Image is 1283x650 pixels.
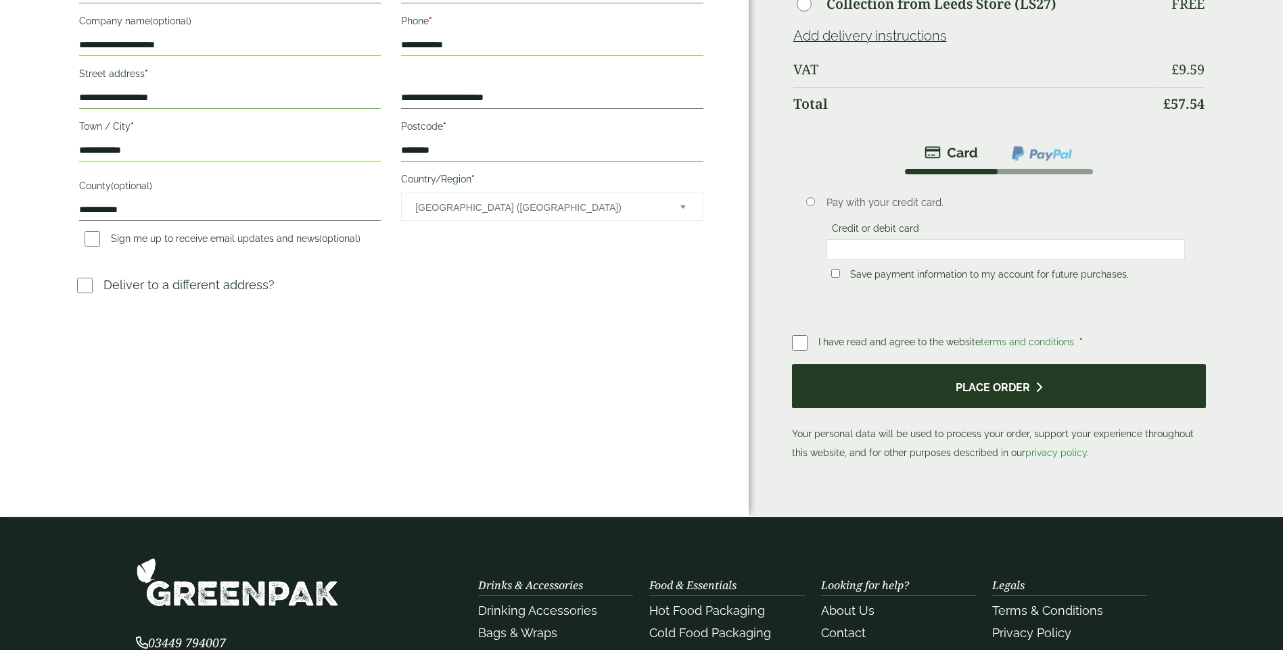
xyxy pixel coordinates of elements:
abbr: required [471,174,475,184]
p: Deliver to a different address? [103,276,275,294]
a: terms and conditions [981,336,1074,347]
a: Bags & Wraps [478,626,557,640]
bdi: 9.59 [1171,60,1205,78]
th: VAT [793,53,1154,86]
abbr: required [1079,336,1083,347]
th: Total [793,87,1154,120]
bdi: 57.54 [1163,95,1205,113]
abbr: required [131,121,134,132]
label: Credit or debit card [826,223,925,238]
img: ppcp-gateway.png [1010,145,1073,162]
span: (optional) [150,16,191,26]
a: Hot Food Packaging [649,603,765,618]
p: Pay with your credit card. [826,195,1185,210]
label: Save payment information to my account for future purchases. [845,269,1134,284]
span: Country/Region [401,193,703,221]
label: Country/Region [401,170,703,193]
span: (optional) [319,233,360,244]
a: About Us [821,603,874,618]
iframe: Secure card payment input frame [831,243,1181,255]
a: privacy policy [1025,447,1087,458]
a: Add delivery instructions [793,28,947,44]
label: Street address [79,64,381,87]
a: Drinking Accessories [478,603,597,618]
img: GreenPak Supplies [136,557,339,607]
abbr: required [429,16,432,26]
button: Place order [792,364,1207,408]
span: United Kingdom (UK) [415,193,661,222]
span: I have read and agree to the website [818,336,1077,347]
abbr: required [145,68,148,79]
img: stripe.png [925,145,978,161]
span: £ [1163,95,1171,113]
a: Contact [821,626,866,640]
label: Phone [401,11,703,34]
a: Privacy Policy [992,626,1071,640]
abbr: required [443,121,446,132]
span: (optional) [111,180,152,191]
a: 03449 794007 [136,637,226,650]
p: Your personal data will be used to process your order, support your experience throughout this we... [792,364,1207,462]
input: Sign me up to receive email updates and news(optional) [85,231,100,247]
label: County [79,176,381,199]
span: £ [1171,60,1179,78]
label: Town / City [79,117,381,140]
label: Company name [79,11,381,34]
a: Cold Food Packaging [649,626,771,640]
label: Postcode [401,117,703,140]
label: Sign me up to receive email updates and news [79,233,366,248]
a: Terms & Conditions [992,603,1103,618]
